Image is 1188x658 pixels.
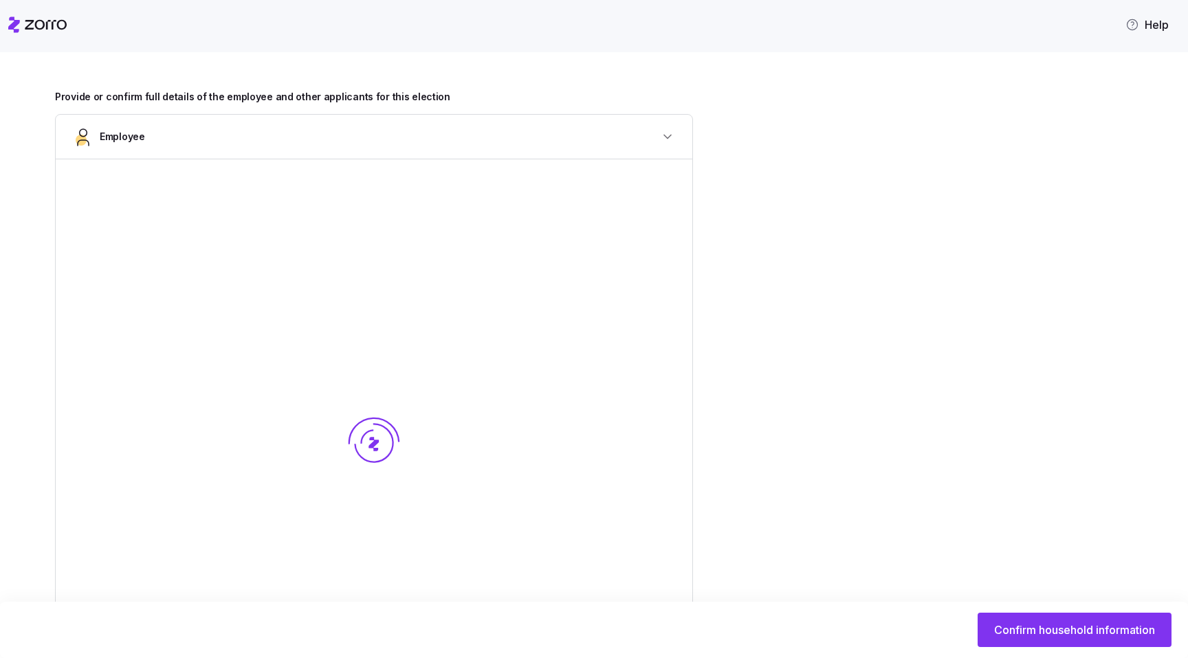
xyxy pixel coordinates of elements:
[994,622,1155,638] span: Confirm household information
[55,91,693,103] h1: Provide or confirm full details of the employee and other applicants for this election
[56,115,692,159] button: Employee
[100,130,145,144] span: Employee
[978,613,1171,647] button: Confirm household information
[1125,16,1169,33] span: Help
[1114,11,1180,38] button: Help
